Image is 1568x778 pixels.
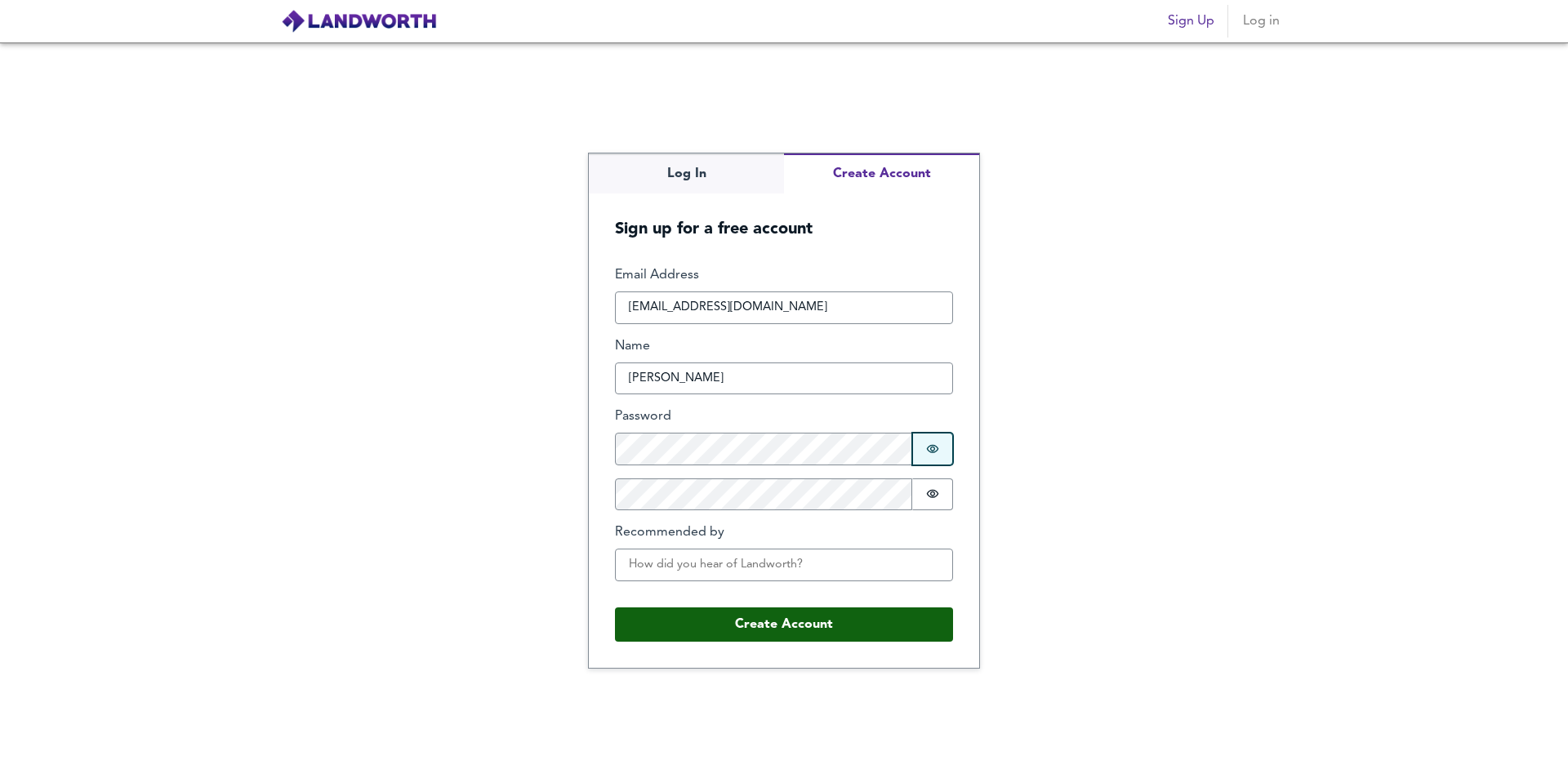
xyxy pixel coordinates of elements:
input: What should we call you? [615,362,953,395]
label: Email Address [615,266,953,285]
button: Create Account [784,153,979,193]
button: Log In [589,153,784,193]
span: Sign Up [1168,10,1214,33]
button: Create Account [615,607,953,642]
input: How did you hear of Landworth? [615,549,953,581]
label: Recommended by [615,523,953,542]
label: Name [615,337,953,356]
img: logo [281,9,437,33]
input: How can we reach you? [615,291,953,324]
button: Show password [912,478,953,511]
button: Show password [912,433,953,465]
label: Password [615,407,953,426]
h5: Sign up for a free account [589,193,979,240]
button: Log in [1235,5,1287,38]
span: Log in [1241,10,1281,33]
button: Sign Up [1161,5,1221,38]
